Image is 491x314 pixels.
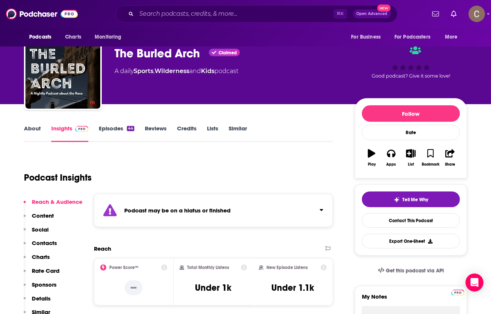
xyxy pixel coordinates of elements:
span: Logged in as clay.bolton [469,6,485,22]
div: A daily podcast [115,67,238,76]
p: -- [125,280,143,295]
span: More [445,32,458,42]
span: Get this podcast via API [386,268,444,274]
img: The Burled Arch [25,34,100,109]
p: Details [32,295,51,302]
span: Claimed [219,51,237,55]
button: Follow [362,105,460,122]
span: ⌘ K [333,9,347,19]
img: Podchaser Pro [75,126,88,132]
strong: Podcast may be on a hiatus or finished [124,207,231,214]
div: Good podcast? Give it some love! [355,39,467,85]
button: open menu [440,30,467,44]
span: Monitoring [95,32,121,42]
div: List [408,162,414,167]
span: , [153,67,155,75]
span: Tell Me Why [403,197,429,203]
a: Pro website [451,289,464,296]
div: Search podcasts, credits, & more... [116,5,397,22]
p: Charts [32,253,50,260]
button: open menu [24,30,61,44]
a: Credits [177,125,196,142]
button: Details [24,295,51,309]
button: Share [440,144,460,171]
h2: Power Score™ [109,265,138,270]
a: Get this podcast via API [372,262,450,280]
button: Social [24,226,49,240]
span: Charts [65,32,81,42]
span: For Podcasters [394,32,430,42]
span: and [189,67,201,75]
p: Reach & Audience [32,198,82,205]
button: open menu [346,30,390,44]
span: New [377,4,391,12]
button: Sponsors [24,281,57,295]
span: Open Advanced [357,12,388,16]
img: tell me why sparkle [394,197,400,203]
button: open menu [89,30,131,44]
h2: Reach [94,245,111,252]
h2: Total Monthly Listens [187,265,229,270]
button: List [401,144,421,171]
button: Open AdvancedNew [353,9,391,18]
a: Contact This Podcast [362,213,460,228]
a: Lists [207,125,218,142]
p: Rate Card [32,267,60,274]
button: Bookmark [421,144,440,171]
h3: Under 1k [195,282,231,293]
a: Reviews [145,125,167,142]
button: Play [362,144,381,171]
a: InsightsPodchaser Pro [51,125,88,142]
button: Content [24,212,54,226]
a: Show notifications dropdown [448,7,460,20]
button: open menu [390,30,441,44]
div: Apps [387,162,396,167]
button: Rate Card [24,267,60,281]
a: Show notifications dropdown [429,7,442,20]
div: Rate [362,125,460,140]
button: Show profile menu [469,6,485,22]
img: Podchaser Pro [451,290,464,296]
span: Podcasts [29,32,51,42]
input: Search podcasts, credits, & more... [137,8,333,20]
img: User Profile [469,6,485,22]
label: My Notes [362,293,460,306]
p: Contacts [32,239,57,247]
button: Reach & Audience [24,198,82,212]
section: Click to expand status details [94,194,333,227]
a: Sports [134,67,153,75]
h3: Under 1.1k [272,282,314,293]
a: Charts [60,30,86,44]
h1: Podcast Insights [24,172,92,183]
div: Open Intercom Messenger [466,274,484,292]
a: Similar [229,125,247,142]
p: Content [32,212,54,219]
h2: New Episode Listens [266,265,308,270]
button: Export One-Sheet [362,234,460,248]
a: Wilderness [155,67,189,75]
p: Social [32,226,49,233]
button: Apps [381,144,401,171]
div: Bookmark [422,162,439,167]
button: Charts [24,253,50,267]
span: Good podcast? Give it some love! [372,73,450,79]
div: Play [368,162,376,167]
button: Contacts [24,239,57,253]
p: Sponsors [32,281,57,288]
a: Episodes44 [99,125,134,142]
button: tell me why sparkleTell Me Why [362,191,460,207]
div: 44 [127,126,134,131]
a: Kids [201,67,214,75]
img: Podchaser - Follow, Share and Rate Podcasts [6,7,78,21]
a: About [24,125,41,142]
span: For Business [351,32,381,42]
div: Share [445,162,455,167]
